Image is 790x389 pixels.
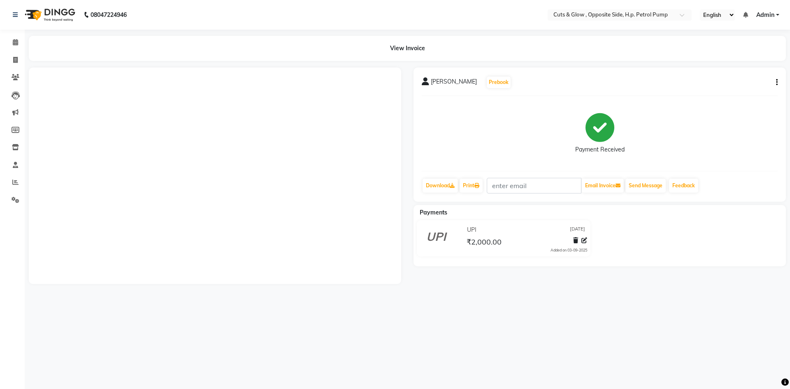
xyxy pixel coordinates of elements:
[420,209,447,216] span: Payments
[570,226,585,234] span: [DATE]
[625,179,666,193] button: Send Message
[21,3,77,26] img: logo
[669,179,698,193] a: Feedback
[91,3,127,26] b: 08047224946
[575,145,625,154] div: Payment Received
[582,179,624,193] button: Email Invoice
[487,77,511,88] button: Prebook
[467,226,476,234] span: UPI
[487,178,581,193] input: enter email
[29,36,786,61] div: View Invoice
[551,247,587,253] div: Added on 03-09-2025
[467,237,502,249] span: ₹2,000.00
[423,179,458,193] a: Download
[756,11,774,19] span: Admin
[431,77,477,89] span: [PERSON_NAME]
[460,179,483,193] a: Print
